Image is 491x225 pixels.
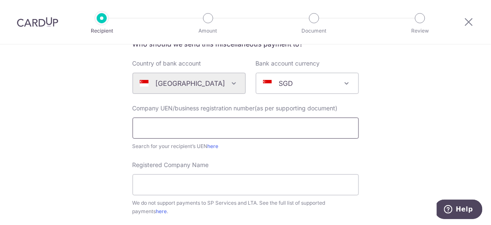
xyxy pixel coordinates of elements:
[256,59,320,68] label: Bank account currency
[133,59,201,68] label: Country of bank account
[133,104,338,112] span: Company UEN/business registration number(as per supporting document)
[279,78,293,88] p: SGD
[389,27,451,35] p: Review
[19,6,36,14] span: Help
[156,208,167,214] a: here
[133,199,359,216] div: We do not support payments to SP Services and LTA. See the full list of supported payments .
[71,27,133,35] p: Recipient
[133,161,209,168] span: Registered Company Name
[17,17,58,27] img: CardUp
[177,27,239,35] p: Amount
[208,143,219,149] a: here
[256,73,359,94] span: SGD
[437,200,483,221] iframe: Opens a widget where you can find more information
[283,27,345,35] p: Document
[133,142,359,151] div: Search for your recipient’s UEN
[256,73,358,93] span: SGD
